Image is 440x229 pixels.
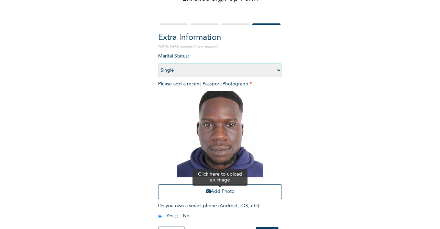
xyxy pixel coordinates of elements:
span: Please add a recent Passport Photograph [158,82,282,202]
button: Add Photo [158,184,282,199]
h2: Extra Information [158,32,282,44]
img: Crop [177,91,263,177]
p: NOTE: Fields marked (*) are required [158,44,282,49]
span: Do you own a smart-phone (Android, iOS, etc) : Yes No [158,204,261,219]
span: Marital Status : [158,54,282,73]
